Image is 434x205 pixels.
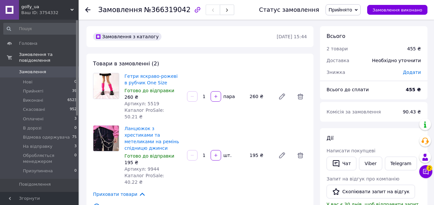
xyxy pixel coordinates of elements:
[327,148,375,153] span: Написати покупцеві
[124,153,174,159] span: Готово до відправки
[19,181,51,187] span: Повідомлення
[23,97,43,103] span: Виконані
[74,153,77,164] span: 0
[72,88,77,94] span: 39
[19,41,37,46] span: Головна
[247,92,273,101] div: 260 ₴
[85,7,90,13] div: Повернутися назад
[407,45,421,52] div: 455 ₴
[259,7,319,13] div: Статус замовлення
[419,165,432,178] button: Чат з покупцем2
[74,168,77,174] span: 0
[93,126,119,151] img: Ланцюжок з хрестиками та метеликами на ремінь спідницю джинси
[23,144,52,149] span: На відправку
[327,185,415,198] button: Скопіювати запит на відгук
[124,166,159,172] span: Артикул: 9944
[3,23,77,35] input: Пошук
[222,93,236,100] div: пара
[124,173,164,185] span: Каталог ProSale: 40.22 ₴
[124,101,159,106] span: Артикул: 5519
[70,107,77,112] span: 952
[294,90,307,103] span: Видалити
[327,176,399,181] span: Запит на відгук про компанію
[23,134,70,140] span: Відмова одержувача
[329,7,352,12] span: Прийнято
[23,79,32,85] span: Нові
[23,107,45,112] span: Скасовані
[275,149,289,162] a: Редагувати
[403,109,421,114] span: 90.43 ₴
[74,144,77,149] span: 3
[93,33,161,41] div: Замовлення з каталогу
[327,33,345,39] span: Всього
[327,109,381,114] span: Комісія за замовлення
[372,8,422,12] span: Замовлення виконано
[327,87,369,92] span: Всього до сплати
[74,116,77,122] span: 3
[23,116,44,122] span: Оплачені
[327,46,348,51] span: 2 товари
[294,149,307,162] span: Видалити
[385,157,417,170] a: Telegram
[124,159,182,166] div: 195 ₴
[359,157,382,170] a: Viber
[327,58,349,63] span: Доставка
[98,6,142,14] span: Замовлення
[21,4,70,10] span: golfy_ua
[21,10,79,16] div: Ваш ID: 3754332
[367,5,427,15] button: Замовлення виконано
[74,125,77,131] span: 0
[327,157,356,170] button: Чат
[406,87,421,92] b: 455 ₴
[124,126,179,151] a: Ланцюжок з хрестиками та метеликами на ремінь спідницю джинси
[275,90,289,103] a: Редагувати
[23,125,42,131] span: В дорозі
[23,153,74,164] span: Обробляється менеджером
[124,88,174,93] span: Готово до відправки
[74,79,77,85] span: 0
[124,94,182,100] div: 260 ₴
[327,70,345,75] span: Знижка
[124,108,164,119] span: Каталог ProSale: 50.21 ₴
[327,135,333,141] span: Дії
[93,73,119,99] img: Гетри яскраво-рожеві в рубчик One Size
[124,74,178,85] a: Гетри яскраво-рожеві в рубчик One Size
[426,165,432,171] span: 2
[23,168,53,174] span: Призупинена
[277,34,307,39] time: [DATE] 15:44
[368,53,425,68] div: Необхідно уточнити
[67,97,77,103] span: 6523
[93,60,159,67] span: Товари в замовленні (2)
[72,134,77,140] span: 75
[222,152,232,159] div: шт.
[19,69,46,75] span: Замовлення
[403,70,421,75] span: Додати
[144,6,191,14] span: №366319042
[247,151,273,160] div: 195 ₴
[19,52,79,63] span: Замовлення та повідомлення
[93,191,146,198] span: Приховати товари
[23,88,43,94] span: Прийняті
